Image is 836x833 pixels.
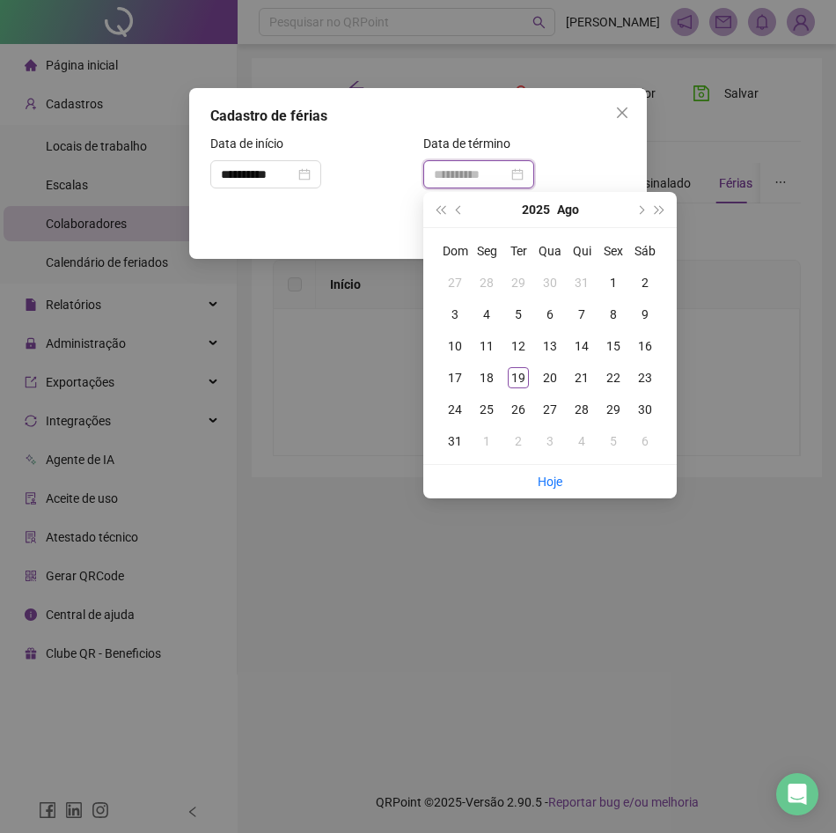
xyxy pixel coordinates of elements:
div: 2 [634,272,656,293]
td: 2025-08-17 [439,362,471,394]
div: 18 [476,367,497,388]
div: 11 [476,335,497,357]
th: Qui [566,235,598,267]
td: 2025-08-24 [439,394,471,425]
label: Data de término [423,134,522,153]
td: 2025-08-29 [598,394,629,425]
button: super-prev-year [430,192,450,227]
td: 2025-08-31 [439,425,471,457]
td: 2025-08-19 [502,362,534,394]
div: 9 [634,304,656,325]
div: 6 [539,304,561,325]
td: 2025-08-03 [439,299,471,330]
div: 30 [634,399,656,420]
th: Ter [502,235,534,267]
td: 2025-09-03 [534,425,566,457]
div: 1 [603,272,624,293]
div: 8 [603,304,624,325]
td: 2025-08-13 [534,330,566,362]
div: 31 [571,272,592,293]
div: 4 [571,431,592,452]
td: 2025-08-28 [566,394,598,425]
td: 2025-08-20 [534,362,566,394]
div: 10 [444,335,466,357]
button: year panel [522,192,550,227]
td: 2025-07-31 [566,267,598,299]
td: 2025-08-21 [566,362,598,394]
td: 2025-08-02 [629,267,661,299]
td: 2025-08-22 [598,362,629,394]
td: 2025-08-14 [566,330,598,362]
label: Data de início [210,134,295,153]
button: Close [608,99,636,127]
td: 2025-09-06 [629,425,661,457]
th: Seg [471,235,502,267]
button: super-next-year [650,192,670,227]
td: 2025-08-30 [629,394,661,425]
td: 2025-08-05 [502,299,534,330]
td: 2025-09-05 [598,425,629,457]
td: 2025-08-26 [502,394,534,425]
td: 2025-08-06 [534,299,566,330]
div: 19 [508,367,529,388]
th: Sáb [629,235,661,267]
td: 2025-08-09 [629,299,661,330]
td: 2025-08-07 [566,299,598,330]
div: 3 [539,431,561,452]
button: next-year [630,192,649,227]
th: Dom [439,235,471,267]
td: 2025-08-01 [598,267,629,299]
td: 2025-08-10 [439,330,471,362]
button: month panel [557,192,579,227]
td: 2025-08-15 [598,330,629,362]
td: 2025-07-27 [439,267,471,299]
div: 6 [634,431,656,452]
div: 30 [539,272,561,293]
a: Hoje [538,475,562,489]
div: 20 [539,367,561,388]
div: 5 [508,304,529,325]
div: 14 [571,335,592,357]
div: 22 [603,367,624,388]
td: 2025-08-16 [629,330,661,362]
td: 2025-09-04 [566,425,598,457]
div: 13 [539,335,561,357]
div: 29 [603,399,624,420]
td: 2025-08-12 [502,330,534,362]
div: Open Intercom Messenger [776,773,818,815]
div: 1 [476,431,497,452]
td: 2025-08-08 [598,299,629,330]
div: 28 [571,399,592,420]
span: close [615,106,629,120]
td: 2025-08-04 [471,299,502,330]
div: 12 [508,335,529,357]
div: 26 [508,399,529,420]
td: 2025-07-28 [471,267,502,299]
div: 4 [476,304,497,325]
td: 2025-08-25 [471,394,502,425]
td: 2025-08-27 [534,394,566,425]
div: 27 [539,399,561,420]
div: 17 [444,367,466,388]
div: 16 [634,335,656,357]
div: 7 [571,304,592,325]
div: 5 [603,431,624,452]
td: 2025-07-30 [534,267,566,299]
div: 15 [603,335,624,357]
button: prev-year [450,192,469,227]
div: 3 [444,304,466,325]
div: 21 [571,367,592,388]
div: 24 [444,399,466,420]
td: 2025-09-01 [471,425,502,457]
td: 2025-07-29 [502,267,534,299]
th: Qua [534,235,566,267]
td: 2025-09-02 [502,425,534,457]
div: 25 [476,399,497,420]
div: 28 [476,272,497,293]
td: 2025-08-11 [471,330,502,362]
div: 29 [508,272,529,293]
div: 2 [508,431,529,452]
th: Sex [598,235,629,267]
td: 2025-08-18 [471,362,502,394]
div: 23 [634,367,656,388]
